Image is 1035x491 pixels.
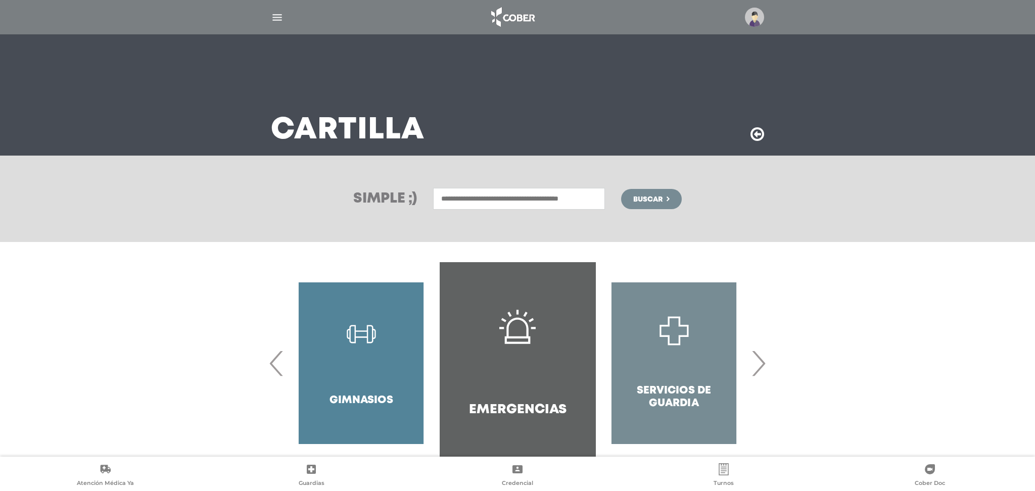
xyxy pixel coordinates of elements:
img: Cober_menu-lines-white.svg [271,11,284,24]
a: Atención Médica Ya [2,463,208,489]
h3: Simple ;) [353,192,417,206]
span: Next [748,336,768,390]
h3: Cartilla [271,117,425,143]
a: Cober Doc [827,463,1033,489]
button: Buscar [621,189,682,209]
span: Guardias [299,479,324,488]
h4: Emergencias [469,402,567,418]
span: Credencial [502,479,533,488]
span: Atención Médica Ya [77,479,134,488]
a: Credencial [414,463,621,489]
img: logo_cober_home-white.png [486,5,539,29]
span: Buscar [633,196,663,203]
span: Turnos [714,479,734,488]
span: Cober Doc [915,479,945,488]
a: Guardias [208,463,414,489]
a: Emergencias [440,262,596,464]
span: Previous [267,336,287,390]
img: profile-placeholder.svg [745,8,764,27]
a: Turnos [621,463,827,489]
